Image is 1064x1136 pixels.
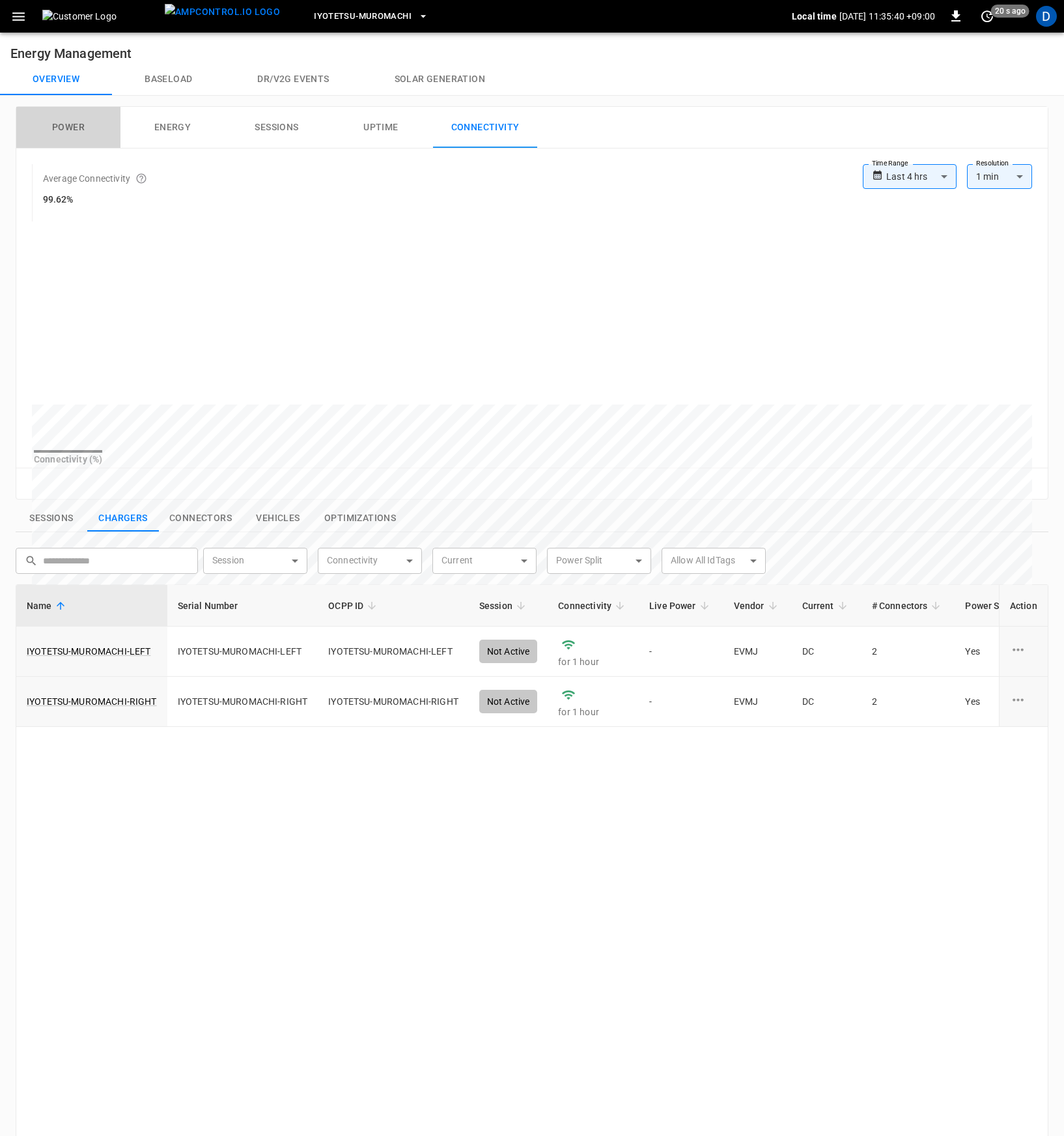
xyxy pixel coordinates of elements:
span: Power Split [965,593,1048,618]
img: Customer Logo [42,10,160,23]
button: Sessions [225,107,329,149]
a: IYOTETSU-MUROMACHI-RIGHT [27,695,157,708]
div: 1 min [967,164,1032,189]
span: Iyotetsu-Muromachi [314,9,412,24]
p: [DATE] 11:35:40 +09:00 [839,10,935,23]
button: Solar generation [362,64,518,95]
button: set refresh interval [977,6,998,27]
span: OCPP ID [328,598,380,614]
h6: 99.62% [43,193,147,207]
span: Current [802,598,851,614]
div: profile-icon [1036,6,1057,27]
img: ampcontrol.io logo [165,4,280,20]
div: charge point options [1010,642,1037,661]
button: show latest connectors [159,505,242,532]
button: Uptime [329,107,433,149]
button: show latest sessions [16,505,87,532]
button: Power [16,107,120,149]
button: Connectivity [433,107,537,149]
button: Iyotetsu-Muromachi [309,4,434,29]
button: show latest optimizations [314,505,406,532]
button: show latest charge points [87,505,159,532]
span: Session [479,598,529,614]
button: Baseload [112,64,225,95]
th: Action [999,585,1048,627]
p: Local time [792,10,837,23]
label: Resolution [976,158,1009,169]
span: 20 s ago [991,5,1029,18]
span: Connectivity [558,598,628,614]
span: Vendor [734,598,781,614]
span: Name [27,598,69,614]
button: Dr/V2G events [225,64,361,95]
a: IYOTETSU-MUROMACHI-LEFT [27,645,150,658]
div: Last 4 hrs [886,164,957,189]
label: Time Range [872,158,908,169]
th: Serial Number [167,585,318,627]
p: Average Connectivity [43,172,130,185]
div: charge point options [1010,692,1037,711]
span: # Connectors [872,598,945,614]
span: Live Power [649,598,713,614]
button: show latest vehicles [242,505,314,532]
button: Energy [120,107,225,149]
